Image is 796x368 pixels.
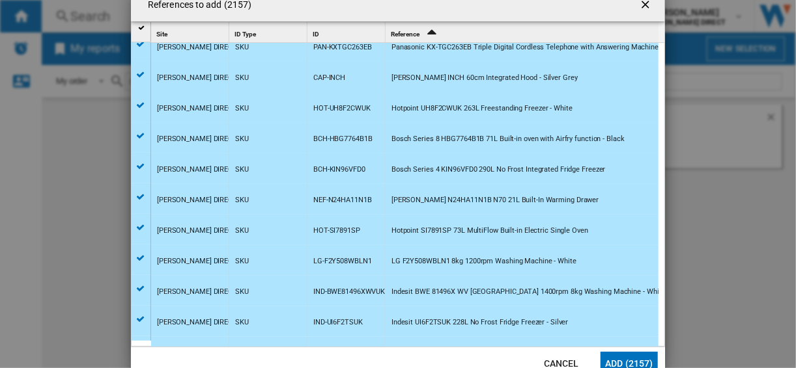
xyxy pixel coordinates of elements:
div: SKU [235,216,249,246]
div: Sort None [310,22,385,42]
div: SKU [235,63,249,93]
div: SKU [235,94,249,124]
div: LG-F2Y508WBLN1 [313,246,372,276]
div: Sort None [154,22,229,42]
div: [PERSON_NAME] INCH 60cm Integrated Hood - Silver Grey [391,63,578,93]
div: IND-BWE81496XWVUK [313,277,385,307]
div: [PERSON_NAME] DIRECT [157,124,237,154]
div: [PERSON_NAME] DIRECT [157,277,237,307]
div: SKU [235,338,249,368]
div: Bosch Series 8 HBG7764B1B 71L Built-in oven with Airfry function - Black [391,124,625,154]
div: BCH-HBG7764B1B [313,124,373,154]
div: [PERSON_NAME] N24HA11N1B N70 21L Built-In Warming Drawer [391,185,599,215]
div: Bosch Series 4 KIN96VFD0 290L No Frost Integrated Fridge Freezer [391,155,606,185]
div: Sort None [232,22,307,42]
div: SKU [235,155,249,185]
div: HOT-UH8F2CWUK [313,94,371,124]
div: ID Sort None [310,22,385,42]
div: [PERSON_NAME] DIRECT [157,185,237,215]
div: Site Sort None [154,22,229,42]
div: SKU [235,277,249,307]
div: SKU [235,33,249,62]
div: BCH-KIN96VFD0 [313,155,365,185]
div: [PERSON_NAME] DIRECT [157,155,237,185]
div: [PERSON_NAME] DIRECT [157,308,237,337]
div: Reference Sort Ascending [388,22,659,42]
div: HOT-SI7891SP [313,216,360,246]
div: [PERSON_NAME] DIRECT [157,33,237,62]
div: Smeg DI362DQ Fully-Integrated 14 Place Setting 60cm Built-In Dishwasher [391,338,628,368]
span: Sort Ascending [421,31,442,38]
span: Site [156,31,167,38]
div: [PERSON_NAME] DIRECT [157,246,237,276]
div: Indesit BWE 81496X WV [GEOGRAPHIC_DATA] 1400rpm 8kg Washing Machine - White [391,277,666,307]
div: PAN-KXTGC263EB [313,33,372,62]
div: [PERSON_NAME] DIRECT [157,338,237,368]
div: ID Type Sort None [232,22,307,42]
div: Sort Ascending [388,22,659,42]
div: [PERSON_NAME] DIRECT [157,216,237,246]
div: Indesit UI6F2TSUK 228L No Frost Fridge Freezer - Silver [391,308,569,337]
div: SKU [235,246,249,276]
div: SMEG-DI362DQ [313,338,363,368]
div: IND-UI6F2TSUK [313,308,363,337]
div: Hotpoint SI7891SP 73L MultiFlow Built-in Electric Single Oven [391,216,588,246]
div: [PERSON_NAME] DIRECT [157,63,237,93]
span: Reference [391,31,419,38]
div: SKU [235,185,249,215]
div: [PERSON_NAME] DIRECT [157,94,237,124]
div: SKU [235,124,249,154]
div: NEF-N24HA11N1B [313,185,372,215]
div: Panasonic KX-TGC263EB Triple Digital Cordless Telephone with Answering Machine [391,33,659,62]
div: Hotpoint UH8F2CWUK 263L Freestanding Freezer - White [391,94,573,124]
div: LG F2Y508WBLN1 8kg 1200rpm Washing Machine - White [391,246,576,276]
span: ID Type [235,31,256,38]
span: ID [313,31,319,38]
div: SKU [235,308,249,337]
div: CAP-INCH [313,63,345,93]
